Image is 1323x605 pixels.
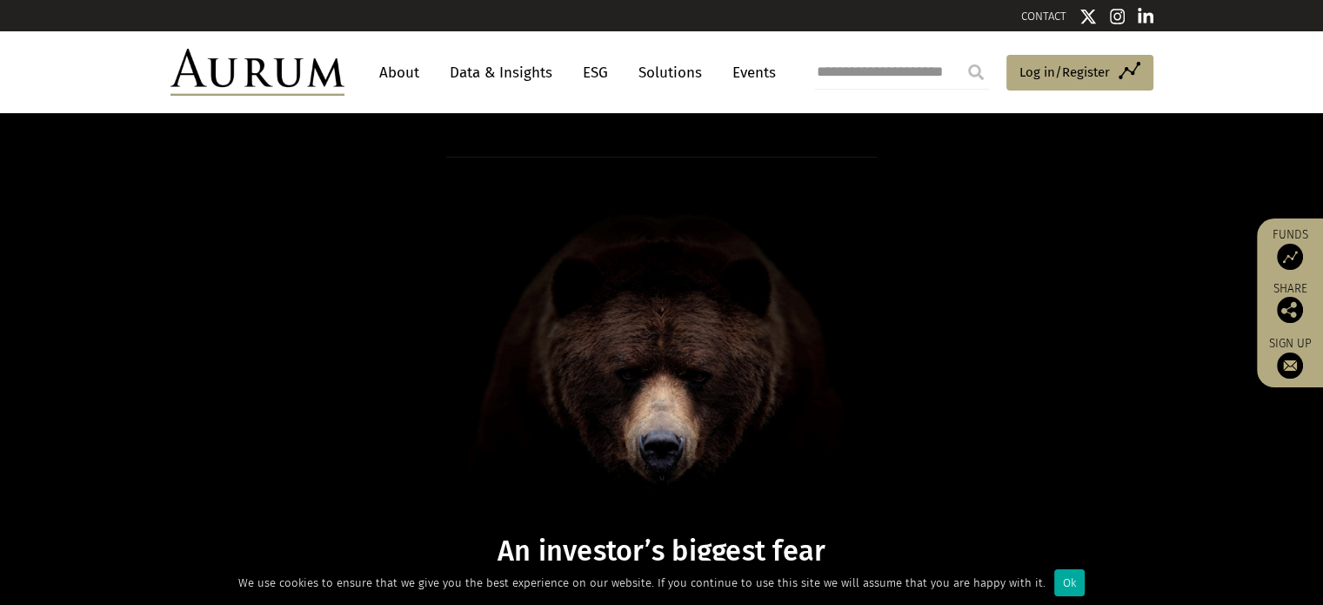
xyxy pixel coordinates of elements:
[1021,10,1066,23] a: CONTACT
[1019,62,1110,83] span: Log in/Register
[959,55,993,90] input: Submit
[441,57,561,89] a: Data & Insights
[1079,8,1097,25] img: Twitter icon
[371,57,428,89] a: About
[630,57,711,89] a: Solutions
[1138,8,1153,25] img: Linkedin icon
[1277,297,1303,323] img: Share this post
[170,49,344,96] img: Aurum
[574,57,617,89] a: ESG
[1277,353,1303,379] img: Sign up to our newsletter
[1110,8,1126,25] img: Instagram icon
[724,57,776,89] a: Events
[1266,336,1314,379] a: Sign up
[1266,227,1314,270] a: Funds
[1266,283,1314,323] div: Share
[1006,55,1153,91] a: Log in/Register
[326,534,998,568] h1: An investor’s biggest fear
[1277,244,1303,270] img: Access Funds
[1054,569,1085,596] div: Ok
